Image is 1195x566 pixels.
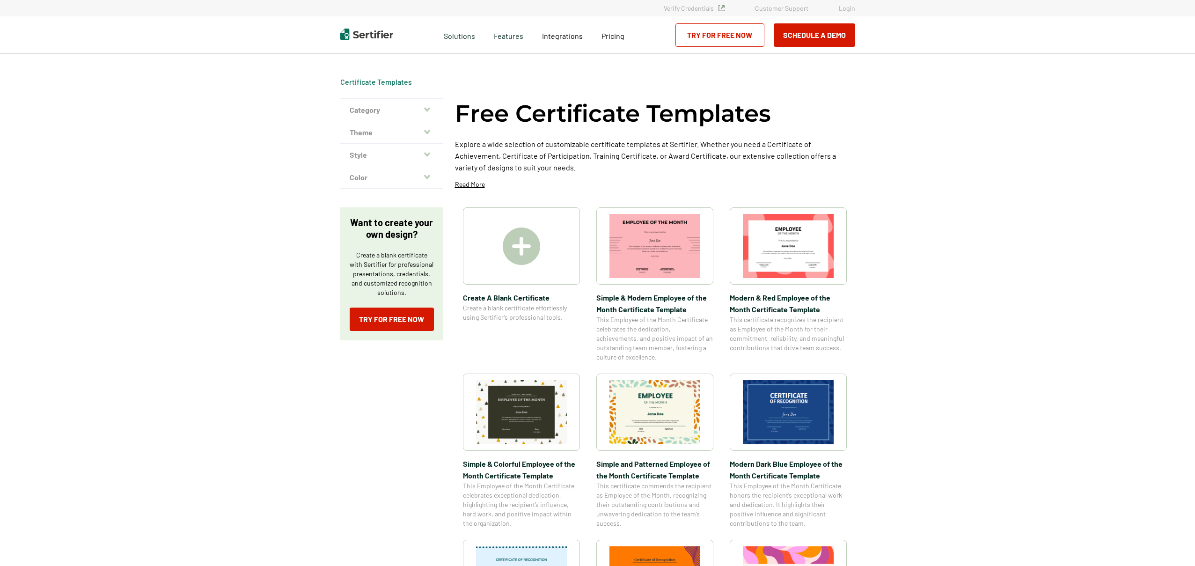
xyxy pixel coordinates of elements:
span: Modern & Red Employee of the Month Certificate Template [730,292,847,315]
img: Simple and Patterned Employee of the Month Certificate Template [609,380,700,444]
span: This Employee of the Month Certificate celebrates the dedication, achievements, and positive impa... [596,315,713,362]
a: Verify Credentials [664,4,725,12]
button: Color [340,166,443,189]
span: Create A Blank Certificate [463,292,580,303]
p: Want to create your own design? [350,217,434,240]
button: Category [340,99,443,121]
p: Create a blank certificate with Sertifier for professional presentations, credentials, and custom... [350,250,434,297]
img: Create A Blank Certificate [503,228,540,265]
a: Customer Support [755,4,808,12]
img: Simple & Modern Employee of the Month Certificate Template [609,214,700,278]
span: This Employee of the Month Certificate celebrates exceptional dedication, highlighting the recipi... [463,481,580,528]
span: Integrations [542,31,583,40]
span: Solutions [444,29,475,41]
a: Simple & Colorful Employee of the Month Certificate TemplateSimple & Colorful Employee of the Mon... [463,374,580,528]
span: Simple and Patterned Employee of the Month Certificate Template [596,458,713,481]
img: Modern & Red Employee of the Month Certificate Template [743,214,834,278]
a: Modern Dark Blue Employee of the Month Certificate TemplateModern Dark Blue Employee of the Month... [730,374,847,528]
span: Simple & Modern Employee of the Month Certificate Template [596,292,713,315]
span: Certificate Templates [340,77,412,87]
a: Pricing [601,29,624,41]
span: Simple & Colorful Employee of the Month Certificate Template [463,458,580,481]
a: Simple & Modern Employee of the Month Certificate TemplateSimple & Modern Employee of the Month C... [596,207,713,362]
p: Explore a wide selection of customizable certificate templates at Sertifier. Whether you need a C... [455,138,855,173]
div: Breadcrumb [340,77,412,87]
span: Create a blank certificate effortlessly using Sertifier’s professional tools. [463,303,580,322]
a: Modern & Red Employee of the Month Certificate TemplateModern & Red Employee of the Month Certifi... [730,207,847,362]
span: Modern Dark Blue Employee of the Month Certificate Template [730,458,847,481]
img: Sertifier | Digital Credentialing Platform [340,29,393,40]
a: Integrations [542,29,583,41]
a: Certificate Templates [340,77,412,86]
a: Try for Free Now [350,308,434,331]
a: Simple and Patterned Employee of the Month Certificate TemplateSimple and Patterned Employee of t... [596,374,713,528]
img: Verified [718,5,725,11]
span: Pricing [601,31,624,40]
p: Read More [455,180,485,189]
a: Login [839,4,855,12]
img: Simple & Colorful Employee of the Month Certificate Template [476,380,567,444]
a: Try for Free Now [675,23,764,47]
span: This certificate commends the recipient as Employee of the Month, recognizing their outstanding c... [596,481,713,528]
span: This Employee of the Month Certificate honors the recipient’s exceptional work and dedication. It... [730,481,847,528]
button: Theme [340,121,443,144]
h1: Free Certificate Templates [455,98,771,129]
span: Features [494,29,523,41]
span: This certificate recognizes the recipient as Employee of the Month for their commitment, reliabil... [730,315,847,353]
button: Style [340,144,443,166]
img: Modern Dark Blue Employee of the Month Certificate Template [743,380,834,444]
